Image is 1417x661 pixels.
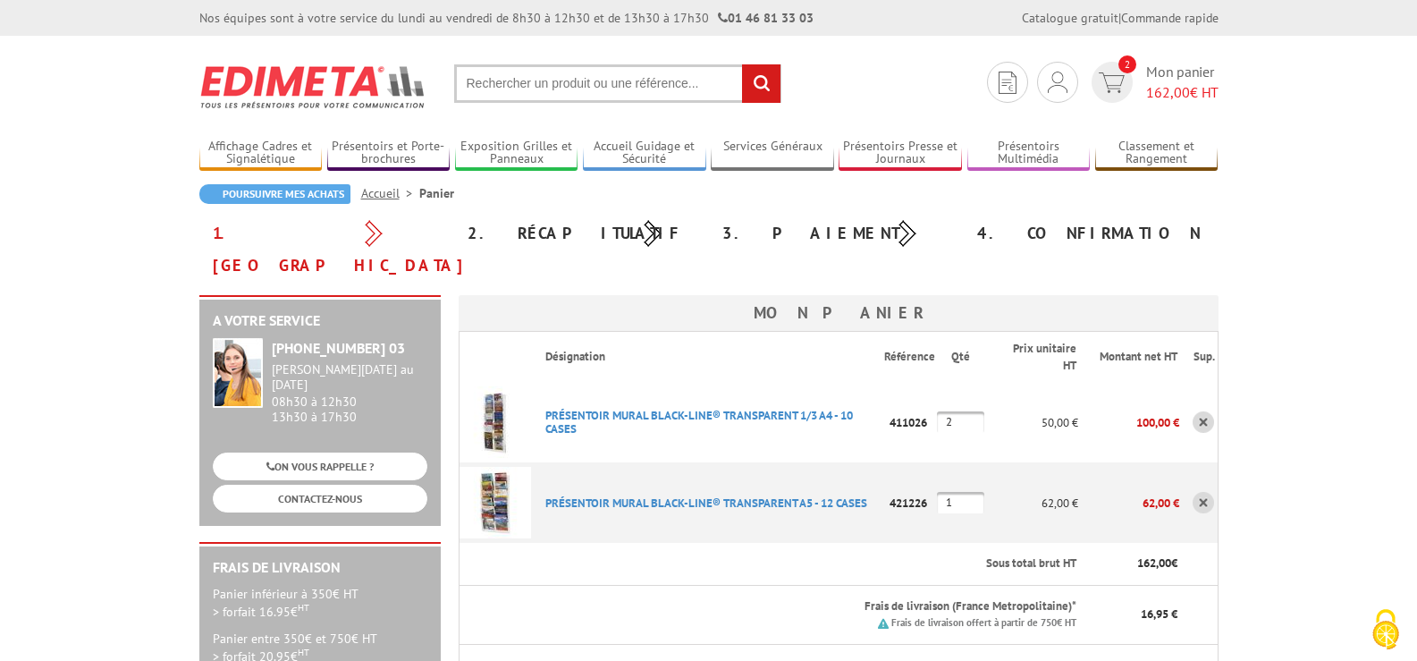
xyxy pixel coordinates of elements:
img: devis rapide [1099,72,1125,93]
th: Sous total brut HT [531,543,1079,585]
span: > forfait 16.95€ [213,604,309,620]
a: Présentoirs Multimédia [967,139,1091,168]
div: 1. [GEOGRAPHIC_DATA] [199,217,454,282]
a: ON VOUS RAPPELLE ? [213,453,427,480]
img: PRéSENTOIR MURAL BLACK-LINE® TRANSPARENT 1/3 A4 - 10 CASES [460,386,531,458]
sup: HT [298,646,309,658]
span: 162,00 [1137,555,1171,571]
p: Prix unitaire HT [999,341,1076,374]
div: 2. Récapitulatif [454,217,709,250]
h2: A votre service [213,313,427,329]
p: Panier inférieur à 350€ HT [213,585,427,621]
small: Frais de livraison offert à partir de 750€ HT [891,616,1076,629]
a: Présentoirs Presse et Journaux [839,139,962,168]
div: [PERSON_NAME][DATE] au [DATE] [272,362,427,393]
img: devis rapide [999,72,1016,94]
div: 3. Paiement [709,217,964,250]
input: rechercher [742,64,780,103]
a: Commande rapide [1121,10,1219,26]
a: Accueil [361,185,419,201]
button: Cookies (fenêtre modale) [1354,600,1417,661]
span: 2 [1118,55,1136,73]
a: Accueil Guidage et Sécurité [583,139,706,168]
a: Poursuivre mes achats [199,184,350,204]
h2: Frais de Livraison [213,560,427,576]
div: Nos équipes sont à votre service du lundi au vendredi de 8h30 à 12h30 et de 13h30 à 17h30 [199,9,814,27]
p: Frais de livraison (France Metropolitaine)* [545,598,1077,615]
a: PRéSENTOIR MURAL BLACK-LINE® TRANSPARENT A5 - 12 CASES [545,496,867,511]
a: Catalogue gratuit [1022,10,1118,26]
p: 62,00 € [1078,487,1179,519]
span: 162,00 [1146,83,1190,101]
input: Rechercher un produit ou une référence... [454,64,781,103]
a: PRéSENTOIR MURAL BLACK-LINE® TRANSPARENT 1/3 A4 - 10 CASES [545,408,853,436]
p: 50,00 € [984,407,1078,438]
p: 411026 [884,407,937,438]
a: Services Généraux [711,139,834,168]
strong: [PHONE_NUMBER] 03 [272,339,405,357]
span: Mon panier [1146,62,1219,103]
img: picto.png [878,618,889,629]
a: devis rapide 2 Mon panier 162,00€ HT [1087,62,1219,103]
p: 62,00 € [984,487,1078,519]
a: CONTACTEZ-NOUS [213,485,427,513]
p: 100,00 € [1078,407,1179,438]
a: Exposition Grilles et Panneaux [455,139,578,168]
div: | [1022,9,1219,27]
p: Montant net HT [1092,349,1177,366]
img: Edimeta [199,54,427,120]
li: Panier [419,184,454,202]
div: 08h30 à 12h30 13h30 à 17h30 [272,362,427,424]
p: € [1092,555,1177,572]
h3: Mon panier [459,295,1219,331]
img: PRéSENTOIR MURAL BLACK-LINE® TRANSPARENT A5 - 12 CASES [460,467,531,538]
div: 4. Confirmation [964,217,1219,250]
p: 421226 [884,487,937,519]
a: Présentoirs et Porte-brochures [327,139,451,168]
th: Désignation [531,332,885,383]
th: Qté [937,332,984,383]
p: Référence [884,349,935,366]
img: widget-service.jpg [213,338,263,408]
a: Classement et Rangement [1095,139,1219,168]
th: Sup. [1179,332,1218,383]
a: Affichage Cadres et Signalétique [199,139,323,168]
img: Cookies (fenêtre modale) [1363,607,1408,652]
span: € HT [1146,82,1219,103]
strong: 01 46 81 33 03 [718,10,814,26]
img: devis rapide [1048,72,1067,93]
span: 16,95 € [1141,606,1177,622]
sup: HT [298,601,309,614]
